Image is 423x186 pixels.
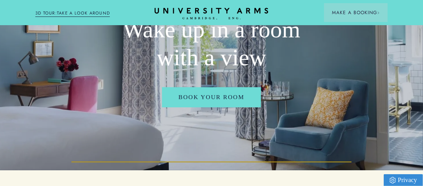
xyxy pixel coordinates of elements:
img: Privacy [390,177,396,184]
a: 3D TOUR:TAKE A LOOK AROUND [35,10,110,17]
span: Make a Booking [332,9,380,16]
a: Book Your Room [162,87,261,107]
img: Arrow icon [377,11,380,14]
h2: Wake up in a room with a view [106,16,317,72]
a: Home [155,8,268,20]
a: Privacy [384,174,423,186]
button: Make a BookingArrow icon [324,3,388,22]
